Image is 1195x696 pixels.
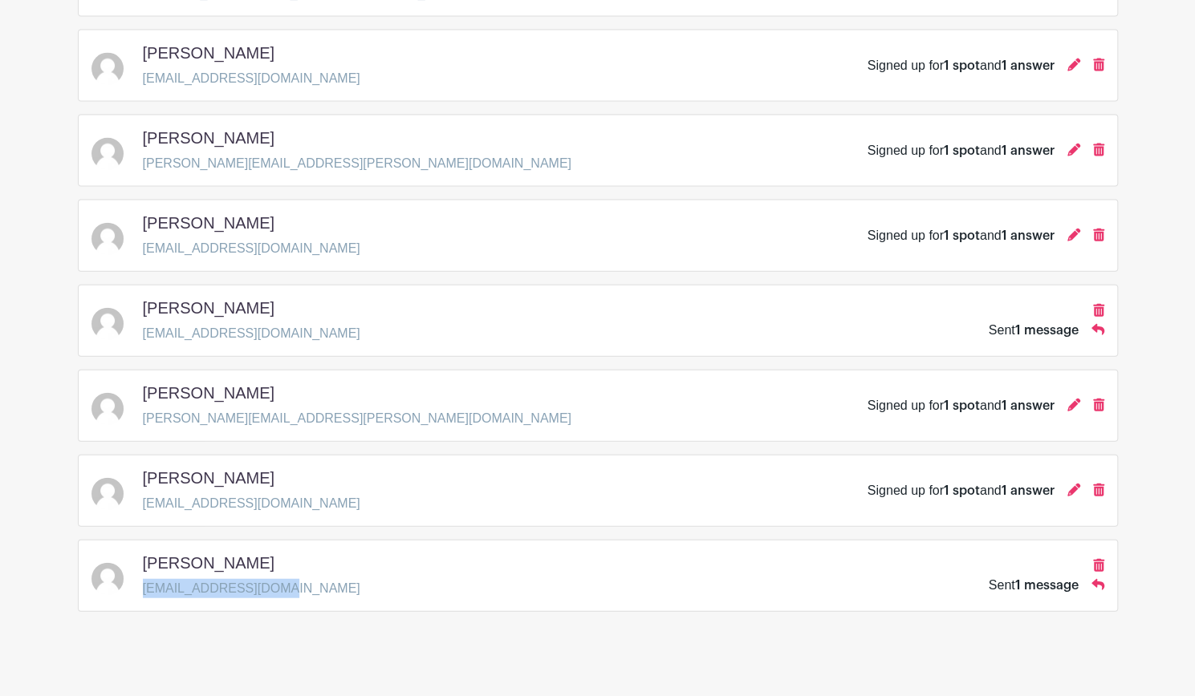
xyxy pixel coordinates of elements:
[143,468,274,488] h5: [PERSON_NAME]
[143,43,274,63] h5: [PERSON_NAME]
[143,154,571,173] p: [PERSON_NAME][EMAIL_ADDRESS][PERSON_NAME][DOMAIN_NAME]
[868,481,1055,500] div: Signed up for and
[143,383,274,403] h5: [PERSON_NAME]
[143,324,360,343] p: [EMAIL_ADDRESS][DOMAIN_NAME]
[91,478,124,510] img: default-ce2991bfa6775e67f084385cd625a349d9dcbb7a52a09fb2fda1e96e2d18dcdb.png
[1002,229,1055,242] span: 1 answer
[143,239,360,258] p: [EMAIL_ADDRESS][DOMAIN_NAME]
[1002,59,1055,72] span: 1 answer
[944,484,980,497] span: 1 spot
[944,144,980,157] span: 1 spot
[989,321,1079,340] div: Sent
[1002,399,1055,412] span: 1 answer
[91,223,124,255] img: default-ce2991bfa6775e67f084385cd625a349d9dcbb7a52a09fb2fda1e96e2d18dcdb.png
[989,576,1079,595] div: Sent
[868,56,1055,75] div: Signed up for and
[91,393,124,425] img: default-ce2991bfa6775e67f084385cd625a349d9dcbb7a52a09fb2fda1e96e2d18dcdb.png
[143,553,274,573] h5: [PERSON_NAME]
[91,308,124,340] img: default-ce2991bfa6775e67f084385cd625a349d9dcbb7a52a09fb2fda1e96e2d18dcdb.png
[944,399,980,412] span: 1 spot
[143,128,274,148] h5: [PERSON_NAME]
[1015,324,1079,337] span: 1 message
[868,396,1055,415] div: Signed up for and
[143,69,360,88] p: [EMAIL_ADDRESS][DOMAIN_NAME]
[944,229,980,242] span: 1 spot
[91,138,124,170] img: default-ce2991bfa6775e67f084385cd625a349d9dcbb7a52a09fb2fda1e96e2d18dcdb.png
[143,298,274,318] h5: [PERSON_NAME]
[1002,484,1055,497] span: 1 answer
[143,213,274,233] h5: [PERSON_NAME]
[868,226,1055,245] div: Signed up for and
[143,579,360,598] p: [EMAIL_ADDRESS][DOMAIN_NAME]
[944,59,980,72] span: 1 spot
[91,563,124,595] img: default-ce2991bfa6775e67f084385cd625a349d9dcbb7a52a09fb2fda1e96e2d18dcdb.png
[1015,579,1079,592] span: 1 message
[1002,144,1055,157] span: 1 answer
[143,494,360,513] p: [EMAIL_ADDRESS][DOMAIN_NAME]
[143,409,571,428] p: [PERSON_NAME][EMAIL_ADDRESS][PERSON_NAME][DOMAIN_NAME]
[868,141,1055,160] div: Signed up for and
[91,53,124,85] img: default-ce2991bfa6775e67f084385cd625a349d9dcbb7a52a09fb2fda1e96e2d18dcdb.png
